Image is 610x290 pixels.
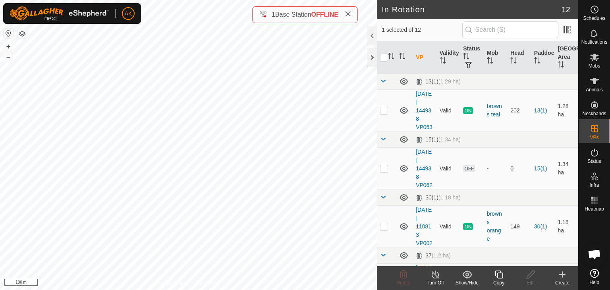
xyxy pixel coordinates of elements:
div: browns teal [487,102,504,119]
span: Infra [589,183,599,188]
a: 15(1) [534,165,547,172]
div: Edit [515,279,546,286]
span: Delete [397,280,411,286]
th: Validity [436,41,460,74]
p-sorticon: Activate to sort [534,58,541,65]
span: (1.29 ha) [438,78,461,85]
span: VPs [590,135,598,140]
span: 12 [562,4,570,15]
td: 1.18 ha [554,205,578,247]
span: (1.34 ha) [438,136,461,143]
td: 1.28 ha [554,89,578,131]
div: 30(1) [416,194,461,201]
th: Paddock [531,41,555,74]
span: Animals [586,87,603,92]
th: Mob [484,41,508,74]
a: [DATE] 144938-VP063 [416,91,432,130]
span: 1 [272,11,275,18]
a: [DATE] 110813-VP002 [416,207,432,246]
span: Neckbands [582,111,606,116]
span: (1.2 ha) [432,252,451,259]
div: Create [546,279,578,286]
input: Search (S) [462,21,558,38]
p-sorticon: Activate to sort [440,58,446,65]
div: Turn Off [419,279,451,286]
div: 13(1) [416,78,461,85]
td: 0 [507,147,531,189]
a: Help [579,266,610,288]
td: 149 [507,205,531,247]
span: (1.18 ha) [438,194,461,201]
button: + [4,42,13,51]
a: 30(1) [534,223,547,230]
td: 1.34 ha [554,147,578,189]
span: Help [589,280,599,285]
td: Valid [436,205,460,247]
span: 1 selected of 12 [382,26,462,34]
div: Open chat [583,242,606,266]
div: - [487,164,504,173]
span: Notifications [581,40,607,44]
span: OFF [463,165,475,172]
p-sorticon: Activate to sort [487,58,493,65]
a: Contact Us [196,280,220,287]
div: Show/Hide [451,279,483,286]
p-sorticon: Activate to sort [463,54,469,60]
div: Copy [483,279,515,286]
div: 15(1) [416,136,461,143]
p-sorticon: Activate to sort [388,54,394,60]
a: [DATE] 144938-VP062 [416,149,432,188]
th: Status [460,41,484,74]
td: 202 [507,89,531,131]
a: Privacy Policy [157,280,187,287]
span: Status [587,159,601,164]
a: 13(1) [534,107,547,114]
td: Valid [436,89,460,131]
span: Heatmap [585,207,604,211]
th: Head [507,41,531,74]
div: 37 [416,252,451,259]
p-sorticon: Activate to sort [510,58,517,65]
button: Map Layers [17,29,27,39]
p-sorticon: Activate to sort [399,54,405,60]
button: – [4,52,13,62]
th: [GEOGRAPHIC_DATA] Area [554,41,578,74]
h2: In Rotation [382,5,562,14]
span: ON [463,107,473,114]
span: OFFLINE [311,11,338,18]
th: VP [413,41,436,74]
td: Valid [436,147,460,189]
p-sorticon: Activate to sort [558,62,564,69]
button: Reset Map [4,29,13,38]
div: browns orange [487,210,504,243]
span: AK [125,10,132,18]
span: Schedules [583,16,605,21]
img: Gallagher Logo [10,6,109,21]
span: ON [463,223,473,230]
span: Base Station [275,11,311,18]
span: Mobs [589,64,600,68]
